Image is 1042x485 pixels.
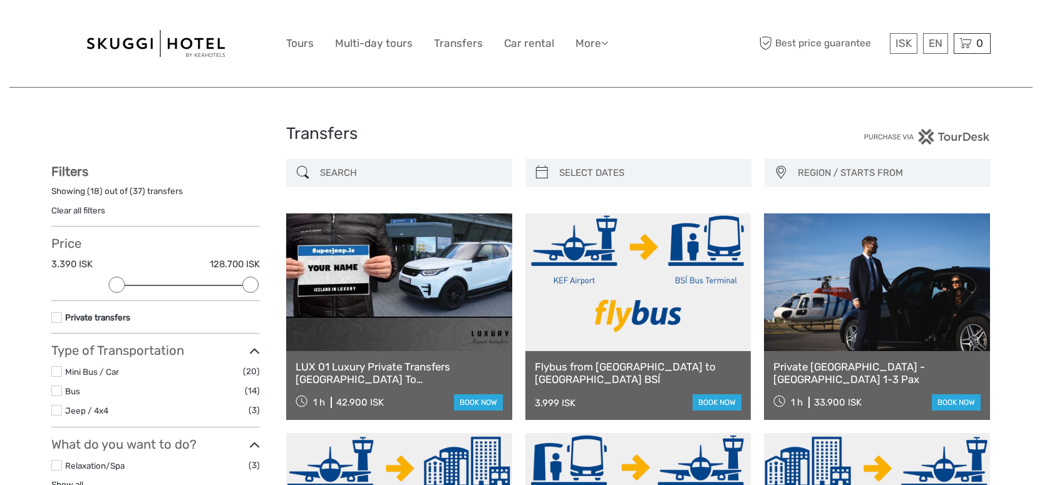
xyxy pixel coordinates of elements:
[756,33,887,54] span: Best price guarantee
[51,205,105,215] a: Clear all filters
[434,34,483,53] a: Transfers
[504,34,554,53] a: Car rental
[932,394,981,411] a: book now
[974,37,985,49] span: 0
[315,162,506,184] input: SEARCH
[313,397,325,408] span: 1 h
[90,185,100,197] label: 18
[87,30,225,57] img: 99-664e38a9-d6be-41bb-8ec6-841708cbc997_logo_big.jpg
[296,360,503,386] a: LUX 01 Luxury Private Transfers [GEOGRAPHIC_DATA] To [GEOGRAPHIC_DATA]
[51,164,88,179] strong: Filters
[814,397,862,408] div: 33.900 ISK
[895,37,912,49] span: ISK
[51,236,260,251] h3: Price
[51,437,260,452] h3: What do you want to do?
[864,129,991,145] img: PurchaseViaTourDesk.png
[51,343,260,358] h3: Type of Transportation
[133,185,142,197] label: 37
[454,394,503,411] a: book now
[249,403,260,417] span: (3)
[210,258,260,271] label: 128.700 ISK
[791,397,803,408] span: 1 h
[65,461,125,471] a: Relaxation/Spa
[51,185,260,205] div: Showing ( ) out of ( ) transfers
[923,33,948,54] div: EN
[286,124,756,144] h1: Transfers
[65,386,80,396] a: Bus
[693,394,741,411] a: book now
[249,458,260,472] span: (3)
[575,34,608,53] a: More
[65,406,108,416] a: Jeep / 4x4
[535,360,742,386] a: Flybus from [GEOGRAPHIC_DATA] to [GEOGRAPHIC_DATA] BSÍ
[51,258,93,271] label: 3.390 ISK
[535,397,575,409] div: 3.999 ISK
[335,34,413,53] a: Multi-day tours
[286,34,314,53] a: Tours
[65,367,119,377] a: Mini Bus / Car
[65,312,130,322] a: Private transfers
[336,397,384,408] div: 42.900 ISK
[792,163,984,183] button: REGION / STARTS FROM
[554,162,745,184] input: SELECT DATES
[773,360,981,386] a: Private [GEOGRAPHIC_DATA] - [GEOGRAPHIC_DATA] 1-3 Pax
[245,384,260,398] span: (14)
[243,364,260,379] span: (20)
